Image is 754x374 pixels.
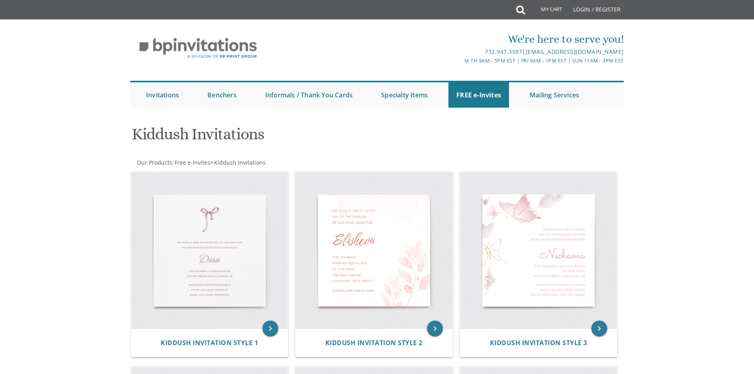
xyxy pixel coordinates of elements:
[174,159,210,166] a: Free e-Invites
[490,339,587,347] a: Kiddush Invitation Style 3
[138,82,187,108] a: Invitations
[427,321,443,336] a: keyboard_arrow_right
[131,172,288,329] img: Kiddush Invitation Style 1
[262,321,278,336] a: keyboard_arrow_right
[522,82,587,108] a: Mailing Services
[130,159,377,167] div: :
[175,159,210,166] span: Free e-Invites
[161,339,258,347] a: Kiddush Invitation Style 1
[132,125,455,149] h1: Kiddush Invitations
[526,48,624,55] a: [EMAIL_ADDRESS][DOMAIN_NAME]
[210,159,266,166] span: >
[295,57,624,65] div: M-Th 9am - 5pm EST | Fri 9am - 1pm EST | Sun 11am - 3pm EST
[199,82,245,108] a: Benchers
[485,48,522,55] a: 732.947.3597
[448,82,509,108] a: FREE e-Invites
[130,32,266,65] img: BP Invitation Loft
[295,31,624,47] div: We're here to serve you!
[524,1,568,21] a: My Cart
[213,159,266,166] a: Kiddush Invitations
[325,339,423,347] a: Kiddush Invitation Style 2
[214,159,266,166] span: Kiddush Invitations
[295,47,624,57] div: |
[373,82,436,108] a: Specialty Items
[136,159,172,166] a: Our Products
[296,172,452,329] img: Kiddush Invitation Style 2
[591,321,607,336] a: keyboard_arrow_right
[460,172,617,329] img: Kiddush Invitation Style 3
[257,82,361,108] a: Informals / Thank You Cards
